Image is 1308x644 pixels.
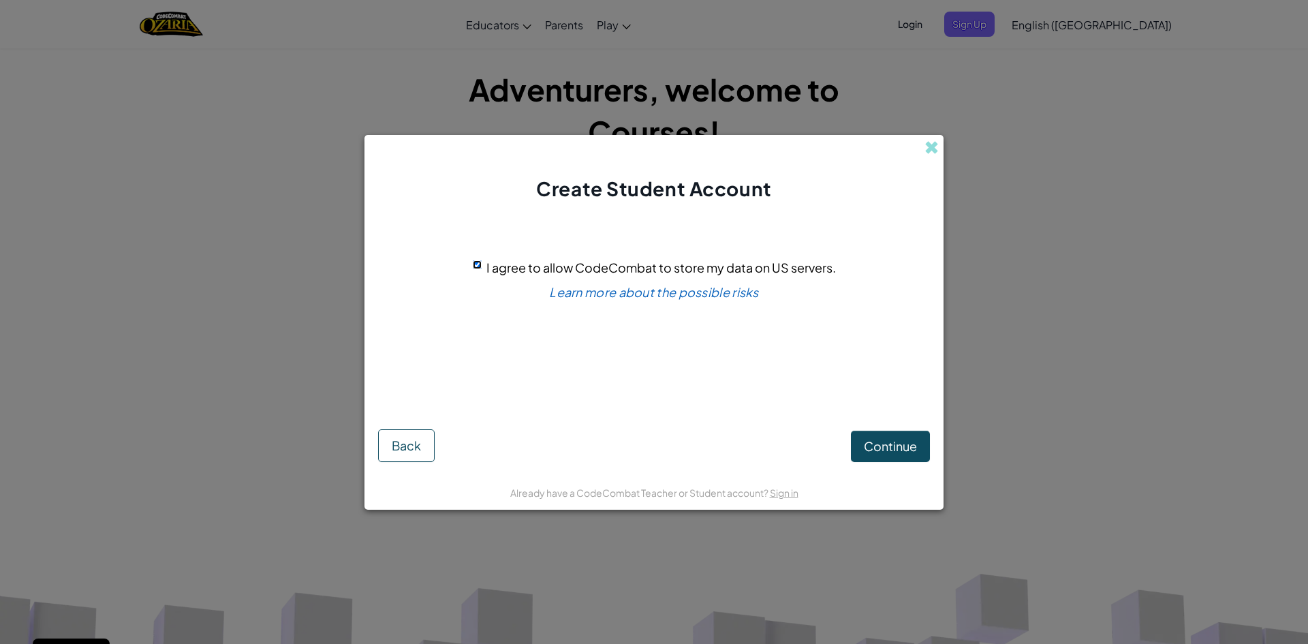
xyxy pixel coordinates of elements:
[770,487,798,499] a: Sign in
[378,429,435,462] button: Back
[392,438,421,453] span: Back
[570,350,737,363] p: If you are not sure, ask your teacher.
[536,177,771,200] span: Create Student Account
[549,284,759,300] a: Learn more about the possible risks
[510,487,770,499] span: Already have a CodeCombat Teacher or Student account?
[851,431,930,462] button: Continue
[864,438,917,454] span: Continue
[486,260,836,275] span: I agree to allow CodeCombat to store my data on US servers.
[473,260,482,269] input: I agree to allow CodeCombat to store my data on US servers.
